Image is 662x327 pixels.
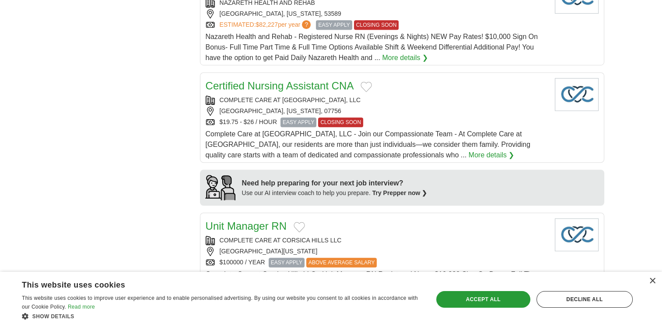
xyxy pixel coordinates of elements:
[256,21,278,28] span: $82,227
[382,53,428,63] a: More details ❯
[242,178,427,188] div: Need help preparing for your next job interview?
[206,96,548,105] div: COMPLETE CARE AT [GEOGRAPHIC_DATA], LLC
[436,291,530,308] div: Accept all
[469,150,515,160] a: More details ❯
[555,78,599,111] img: Company logo
[32,313,74,320] span: Show details
[306,258,377,267] span: ABOVE AVERAGE SALARY
[206,117,548,127] div: $19.75 - $26 / HOUR
[22,277,399,290] div: This website uses cookies
[294,222,305,232] button: Add to favorite jobs
[206,107,548,116] div: [GEOGRAPHIC_DATA], [US_STATE], 07756
[206,33,538,61] span: Nazareth Health and Rehab - Registered Nurse RN (Evenings & Nights) NEW Pay Rates! $10,000 Sign O...
[206,130,531,159] span: Complete Care at [GEOGRAPHIC_DATA], LLC - Join our Compassionate Team - At Complete Care at [GEOG...
[220,20,313,30] a: ESTIMATED:$82,227per year?
[206,9,548,18] div: [GEOGRAPHIC_DATA], [US_STATE], 53589
[68,304,95,310] a: Read more, opens a new window
[206,247,548,256] div: [GEOGRAPHIC_DATA][US_STATE]
[242,188,427,198] div: Use our AI interview coach to help you prepare.
[555,218,599,251] img: Company logo
[649,278,655,284] div: Close
[318,117,363,127] span: CLOSING SOON
[302,20,311,29] span: ?
[22,312,421,320] div: Show details
[22,295,418,310] span: This website uses cookies to improve user experience and to enable personalised advertising. By u...
[354,20,399,30] span: CLOSING SOON
[206,220,287,232] a: Unit Manager RN
[206,80,354,92] a: Certified Nursing Assistant CNA
[280,117,316,127] span: EASY APPLY
[206,258,548,267] div: $100000 / YEAR
[269,258,305,267] span: EASY APPLY
[206,270,539,299] span: Complete Care at Corsica Hills LLC - Unit Manager RN Registered Nurse $10,000 Sign On Bonus Full ...
[536,291,633,308] div: Decline all
[361,82,372,92] button: Add to favorite jobs
[206,236,548,245] div: COMPLETE CARE AT CORSICA HILLS LLC
[372,189,427,196] a: Try Prepper now ❯
[316,20,352,30] span: EASY APPLY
